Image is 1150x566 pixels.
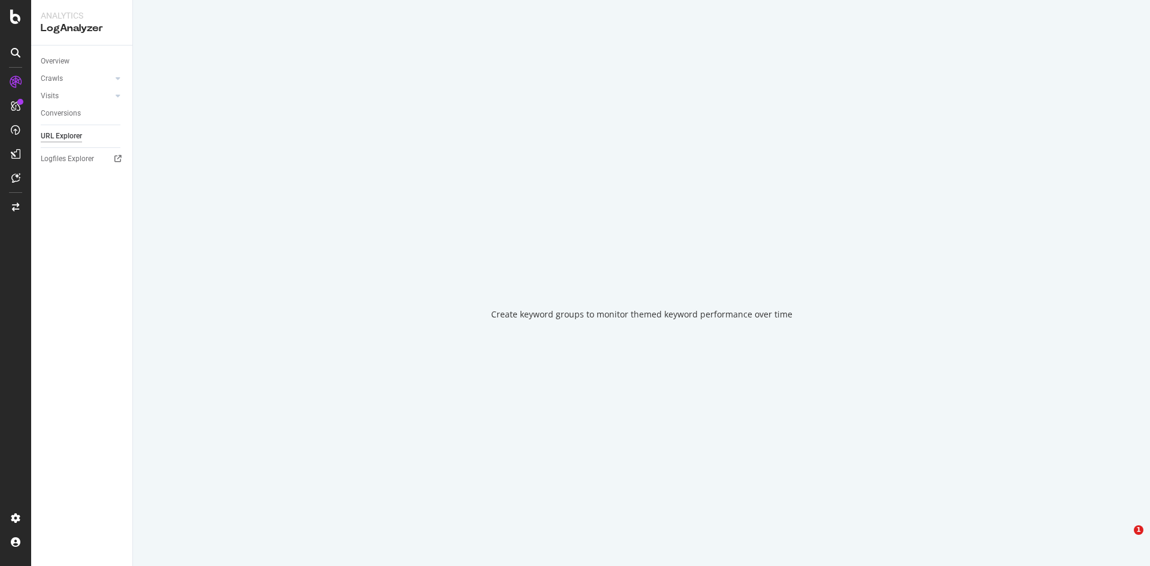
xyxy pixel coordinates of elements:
div: LogAnalyzer [41,22,123,35]
div: Conversions [41,107,81,120]
div: Visits [41,90,59,102]
div: Overview [41,55,69,68]
div: Logfiles Explorer [41,153,94,165]
iframe: Intercom live chat [1109,525,1138,554]
a: Visits [41,90,112,102]
div: URL Explorer [41,130,82,143]
a: URL Explorer [41,130,124,143]
div: Crawls [41,72,63,85]
a: Conversions [41,107,124,120]
div: Create keyword groups to monitor themed keyword performance over time [491,308,792,320]
a: Crawls [41,72,112,85]
a: Logfiles Explorer [41,153,124,165]
a: Overview [41,55,124,68]
div: Analytics [41,10,123,22]
span: 1 [1134,525,1143,535]
div: animation [598,246,685,289]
